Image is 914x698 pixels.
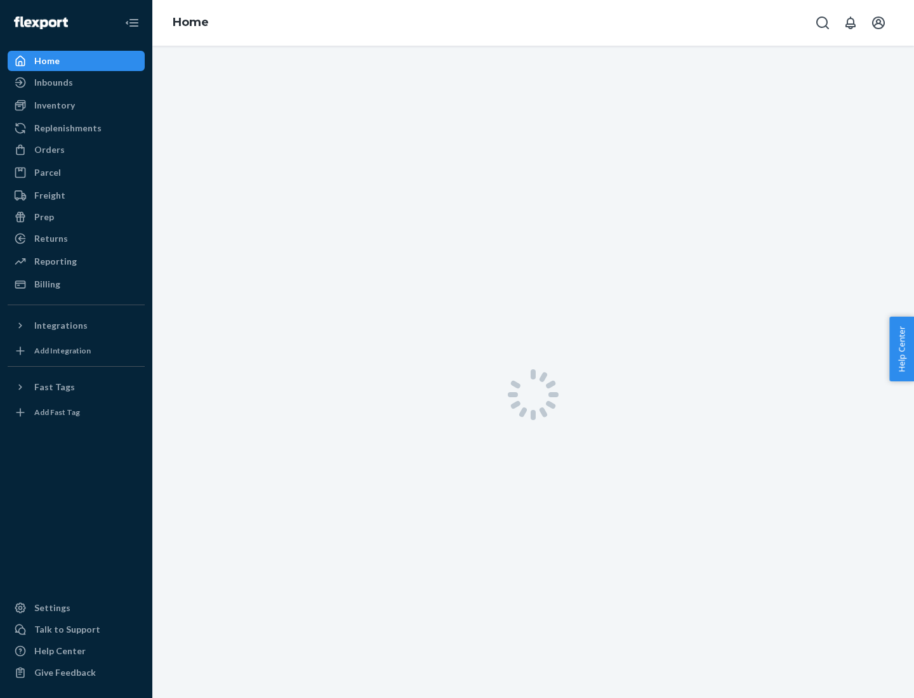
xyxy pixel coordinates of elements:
div: Settings [34,602,70,614]
div: Returns [34,232,68,245]
div: Add Fast Tag [34,407,80,418]
a: Settings [8,598,145,618]
a: Talk to Support [8,619,145,640]
button: Open account menu [866,10,891,36]
div: Billing [34,278,60,291]
button: Open Search Box [810,10,835,36]
a: Replenishments [8,118,145,138]
div: Add Integration [34,345,91,356]
div: Prep [34,211,54,223]
button: Give Feedback [8,662,145,683]
div: Replenishments [34,122,102,135]
div: Reporting [34,255,77,268]
div: Fast Tags [34,381,75,393]
a: Freight [8,185,145,206]
div: Inventory [34,99,75,112]
a: Inventory [8,95,145,115]
button: Close Navigation [119,10,145,36]
ol: breadcrumbs [162,4,219,41]
a: Billing [8,274,145,294]
div: Inbounds [34,76,73,89]
a: Home [8,51,145,71]
a: Add Integration [8,341,145,361]
div: Talk to Support [34,623,100,636]
img: Flexport logo [14,16,68,29]
div: Freight [34,189,65,202]
button: Help Center [889,317,914,381]
div: Help Center [34,645,86,657]
div: Integrations [34,319,88,332]
a: Orders [8,140,145,160]
button: Open notifications [838,10,863,36]
a: Prep [8,207,145,227]
div: Give Feedback [34,666,96,679]
button: Fast Tags [8,377,145,397]
button: Integrations [8,315,145,336]
a: Parcel [8,162,145,183]
a: Add Fast Tag [8,402,145,423]
div: Home [34,55,60,67]
a: Help Center [8,641,145,661]
a: Reporting [8,251,145,272]
a: Home [173,15,209,29]
div: Parcel [34,166,61,179]
a: Inbounds [8,72,145,93]
a: Returns [8,228,145,249]
div: Orders [34,143,65,156]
